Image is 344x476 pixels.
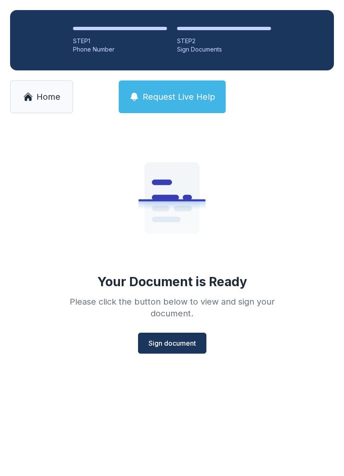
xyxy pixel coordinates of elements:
[36,91,60,103] span: Home
[97,274,247,289] div: Your Document is Ready
[177,37,271,45] div: STEP 2
[73,37,167,45] div: STEP 1
[51,296,293,319] div: Please click the button below to view and sign your document.
[149,338,196,348] span: Sign document
[143,91,215,103] span: Request Live Help
[177,45,271,54] div: Sign Documents
[73,45,167,54] div: Phone Number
